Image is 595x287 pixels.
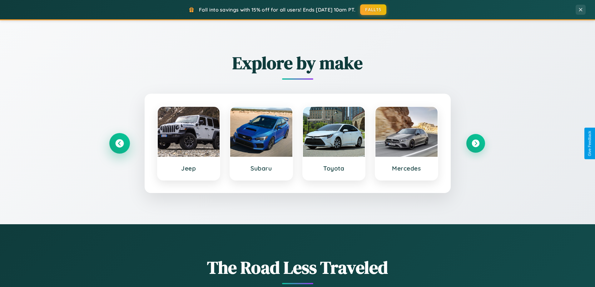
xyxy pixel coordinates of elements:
h2: Explore by make [110,51,485,75]
span: Fall into savings with 15% off for all users! Ends [DATE] 10am PT. [199,7,355,13]
h3: Jeep [164,165,214,172]
div: Give Feedback [588,131,592,156]
h1: The Road Less Traveled [110,255,485,280]
h3: Toyota [309,165,359,172]
button: FALL15 [360,4,386,15]
h3: Mercedes [382,165,431,172]
h3: Subaru [236,165,286,172]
